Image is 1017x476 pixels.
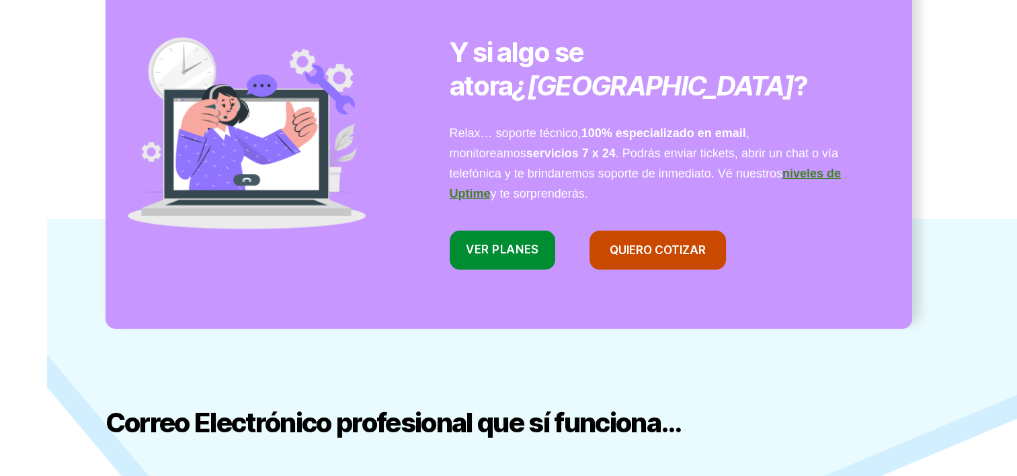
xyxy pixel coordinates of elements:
h2: Correo Electrónico profesional que sí funciona… [106,406,912,440]
p: Relax… soporte técnico, , monitoreamos . Podrás enviar tickets, abrir un chat o vía telefónica y ... [450,123,864,204]
a: niveles de Uptime [450,167,841,200]
img: soporte spacemail [122,7,372,257]
strong: servicios 7 x 24 [526,147,616,160]
a: VER Planes [450,231,556,270]
strong: 100% especializado en email [581,126,746,140]
a: QUIERO COTIZAR [589,231,726,270]
h3: Y si algo se atora ? [450,36,864,103]
em: ¿[GEOGRAPHIC_DATA] [512,69,793,102]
